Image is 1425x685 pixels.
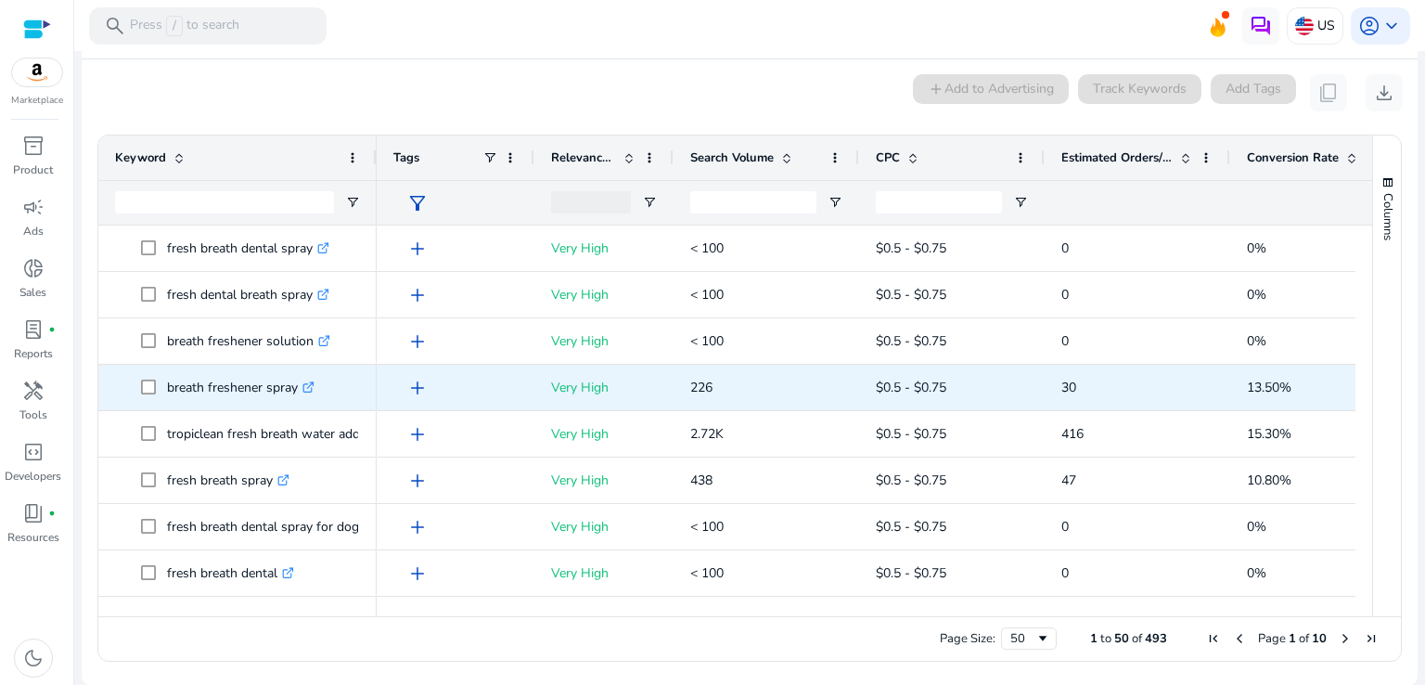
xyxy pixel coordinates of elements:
[1061,518,1069,536] span: 0
[876,379,946,396] span: $0.5 - $0.75
[1338,631,1353,646] div: Next Page
[876,564,946,582] span: $0.5 - $0.75
[1247,332,1266,350] span: 0%
[406,562,429,585] span: add
[876,332,946,350] span: $0.5 - $0.75
[406,284,429,306] span: add
[690,286,724,304] span: < 100
[1289,630,1296,647] span: 1
[1366,74,1403,111] button: download
[1247,472,1291,489] span: 10.80%
[1299,630,1309,647] span: of
[1061,239,1069,257] span: 0
[1247,286,1266,304] span: 0%
[167,276,329,314] p: fresh dental breath spray
[1358,15,1380,37] span: account_circle
[1258,630,1286,647] span: Page
[1061,564,1069,582] span: 0
[104,15,126,37] span: search
[167,554,294,592] p: fresh breath dental
[551,554,657,592] p: Very High
[1013,195,1028,210] button: Open Filter Menu
[1295,17,1314,35] img: us.svg
[690,518,724,536] span: < 100
[1380,193,1396,240] span: Columns
[1132,630,1142,647] span: of
[1001,627,1057,650] div: Page Size
[23,223,44,239] p: Ads
[12,58,62,86] img: amazon.svg
[1312,630,1327,647] span: 10
[393,149,419,166] span: Tags
[940,630,995,647] div: Page Size:
[876,149,900,166] span: CPC
[876,239,946,257] span: $0.5 - $0.75
[406,330,429,353] span: add
[167,229,329,267] p: fresh breath dental spray
[406,470,429,492] span: add
[1010,630,1035,647] div: 50
[11,94,63,108] p: Marketplace
[690,239,724,257] span: < 100
[876,518,946,536] span: $0.5 - $0.75
[22,502,45,524] span: book_4
[22,380,45,402] span: handyman
[406,192,429,214] span: filter_alt
[1061,425,1084,443] span: 416
[1114,630,1129,647] span: 50
[1364,631,1379,646] div: Last Page
[551,461,657,499] p: Very High
[1247,564,1266,582] span: 0%
[690,191,816,213] input: Search Volume Filter Input
[642,195,657,210] button: Open Filter Menu
[551,149,616,166] span: Relevance Score
[1061,149,1173,166] span: Estimated Orders/Month
[22,441,45,463] span: code_blocks
[1145,630,1167,647] span: 493
[115,149,166,166] span: Keyword
[1247,425,1291,443] span: 15.30%
[551,415,657,453] p: Very High
[551,276,657,314] p: Very High
[1373,82,1395,104] span: download
[1061,472,1076,489] span: 47
[130,16,239,36] p: Press to search
[406,423,429,446] span: add
[345,195,360,210] button: Open Filter Menu
[1247,239,1266,257] span: 0%
[115,191,334,213] input: Keyword Filter Input
[1380,15,1403,37] span: keyboard_arrow_down
[167,368,315,407] p: breath freshener spray
[7,529,59,546] p: Resources
[690,379,712,396] span: 226
[1247,379,1291,396] span: 13.50%
[828,195,842,210] button: Open Filter Menu
[1247,149,1339,166] span: Conversion Rate
[19,407,47,423] p: Tools
[551,368,657,407] p: Very High
[551,229,657,267] p: Very High
[19,284,46,301] p: Sales
[166,16,183,36] span: /
[690,564,724,582] span: < 100
[13,162,53,178] p: Product
[14,345,53,362] p: Reports
[167,508,382,546] p: fresh breath dental spray for dogs
[22,196,45,218] span: campaign
[551,322,657,360] p: Very High
[406,238,429,260] span: add
[22,257,45,279] span: donut_small
[876,286,946,304] span: $0.5 - $0.75
[48,510,56,517] span: fiber_manual_record
[876,472,946,489] span: $0.5 - $0.75
[22,318,45,341] span: lab_profile
[551,508,657,546] p: Very High
[48,326,56,333] span: fiber_manual_record
[1317,9,1335,42] p: US
[690,425,724,443] span: 2.72K
[1061,379,1076,396] span: 30
[167,461,289,499] p: fresh breath spray
[1247,518,1266,536] span: 0%
[1061,286,1069,304] span: 0
[690,332,724,350] span: < 100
